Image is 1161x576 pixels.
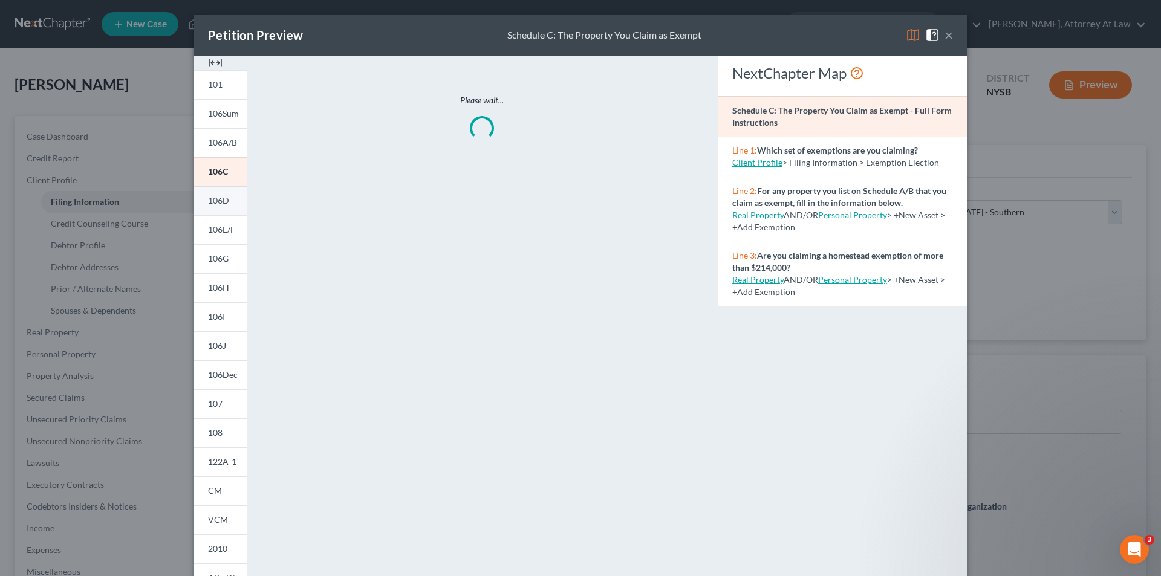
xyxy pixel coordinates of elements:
span: 3 [1145,535,1154,545]
span: 101 [208,79,223,89]
a: 107 [193,389,247,418]
img: Profile image for Lindsey [14,266,38,290]
span: Update! The issues with Expenses and Gross Yearly Income not saving have been resolved. Thank you... [43,356,621,366]
span: > +New Asset > +Add Exemption [732,274,945,297]
a: Real Property [732,274,784,285]
strong: Which set of exemptions are you claiming? [757,145,918,155]
a: Real Property [732,210,784,220]
div: [PERSON_NAME] [43,278,113,291]
div: • [DATE] [115,278,149,291]
p: Please wait... [298,94,666,106]
div: Close [212,5,234,27]
span: Line 2: [732,186,757,196]
a: 101 [193,70,247,99]
div: [PERSON_NAME] [43,99,113,112]
div: • [DATE] [115,189,149,201]
span: Line 3: [732,250,757,260]
span: Reminder! Form Preview Helper Webinar is [DATE]! 🚀 Join us at 3pm ET for an overview of the updat... [43,311,918,321]
iframe: Intercom live chat [1120,535,1149,564]
div: [PERSON_NAME] [43,54,113,67]
a: 2010 [193,534,247,563]
img: Profile image for Lindsey [14,221,38,245]
div: [PERSON_NAME] [43,189,113,201]
button: Help [161,377,242,426]
span: 106G [208,253,229,264]
h1: Messages [89,5,155,26]
span: 106A/B [208,137,237,147]
span: Hi there! You can download and print those forms without watermarks in the Download & Print tab i... [43,88,844,97]
span: Help [192,407,211,416]
span: AND/OR [732,274,818,285]
a: VCM [193,505,247,534]
span: 106J [208,340,226,351]
img: expand-e0f6d898513216a626fdd78e52531dac95497ffd26381d4c15ee2fc46db09dca.svg [208,56,223,70]
span: To fill in line 16C, you will need to change the Nature of Debt from "Consumer" to "Other". You c... [43,177,1024,187]
span: Messages [97,407,144,416]
a: Client Profile [732,157,782,167]
div: • [DATE] [115,54,149,67]
a: 106E/F [193,215,247,244]
span: 2010 [208,543,227,554]
img: Profile image for Lindsey [14,87,38,111]
strong: For any property you list on Schedule A/B that you claim as exempt, fill in the information below. [732,186,946,208]
span: Line 1: [732,145,757,155]
span: > +New Asset > +Add Exemption [732,210,945,232]
a: Personal Property [818,274,887,285]
div: [PERSON_NAME] [43,323,113,335]
span: 108 [208,427,223,438]
a: CM [193,476,247,505]
a: 106H [193,273,247,302]
button: × [945,28,953,42]
span: 122A-1 [208,456,236,467]
span: 106I [208,311,225,322]
img: Profile image for Emma [14,42,38,66]
img: help-close-5ba153eb36485ed6c1ea00a893f15db1cb9b99d6cae46e1a8edb6c62d00a1a76.svg [925,28,940,42]
a: 108 [193,418,247,447]
div: • [DATE] [115,323,149,335]
span: 106H [208,282,229,293]
span: > Filing Information > Exemption Election [782,157,939,167]
span: 106C [208,166,228,176]
img: Profile image for Emma [14,176,38,201]
span: 106E/F [208,224,235,235]
span: AND/OR [732,210,818,220]
div: • [DATE] [115,144,149,157]
img: map-eea8200ae884c6f1103ae1953ef3d486a96c86aabb227e865a55264e3737af1f.svg [906,28,920,42]
span: Home [28,407,53,416]
span: 106Sum [208,108,239,118]
span: 106Dec [208,369,238,380]
div: NextChapter Map [732,63,953,83]
a: Personal Property [818,210,887,220]
a: 106J [193,331,247,360]
div: • [DATE] [115,367,149,380]
span: VCM [208,514,228,525]
div: • [DATE] [115,233,149,246]
a: 106G [193,244,247,273]
button: Send us a message [56,340,186,364]
a: 106A/B [193,128,247,157]
strong: Schedule C: The Property You Claim as Exempt - Full Form Instructions [732,105,952,128]
div: [PERSON_NAME] [43,144,113,157]
a: 106Sum [193,99,247,128]
a: 106Dec [193,360,247,389]
img: Profile image for Kelly [14,132,38,156]
div: [PERSON_NAME] [43,367,113,380]
img: Profile image for James [14,355,38,380]
a: 106C [193,157,247,186]
span: 106D [208,195,229,205]
img: Profile image for Katie [14,311,38,335]
span: CM [208,485,222,496]
strong: Are you claiming a homestead exemption of more than $214,000? [732,250,943,273]
div: Petition Preview [208,27,303,44]
span: 107 [208,398,223,409]
button: Messages [80,377,161,426]
a: 106I [193,302,247,331]
div: [PERSON_NAME] [43,233,113,246]
a: 122A-1 [193,447,247,476]
div: Schedule C: The Property You Claim as Exempt [507,28,701,42]
a: 106D [193,186,247,215]
div: • [DATE] [115,99,149,112]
